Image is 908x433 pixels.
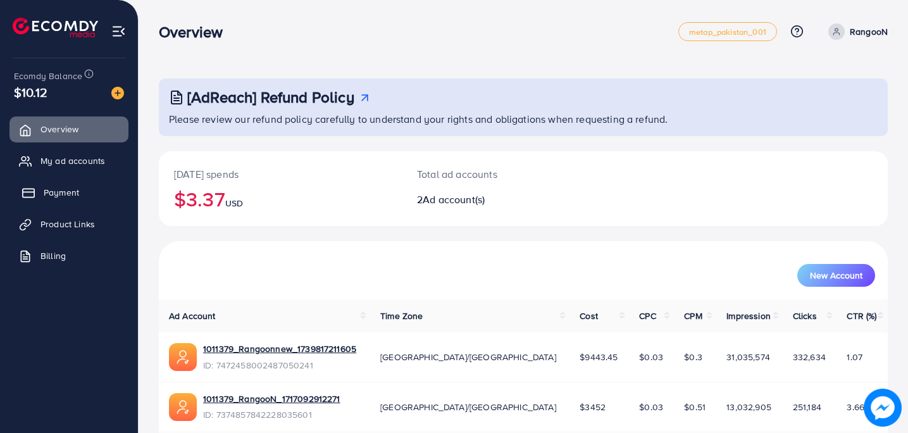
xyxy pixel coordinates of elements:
[159,23,233,41] h3: Overview
[850,24,888,39] p: RangooN
[9,148,128,173] a: My ad accounts
[169,310,216,322] span: Ad Account
[684,351,702,363] span: $0.3
[380,351,556,363] span: [GEOGRAPHIC_DATA]/[GEOGRAPHIC_DATA]
[689,28,766,36] span: metap_pakistan_001
[9,116,128,142] a: Overview
[810,271,862,280] span: New Account
[9,211,128,237] a: Product Links
[9,243,128,268] a: Billing
[793,401,821,413] span: 251,184
[684,310,702,322] span: CPM
[111,87,124,99] img: image
[9,180,128,205] a: Payment
[174,187,387,211] h2: $3.37
[417,194,569,206] h2: 2
[797,264,875,287] button: New Account
[40,218,95,230] span: Product Links
[847,351,862,363] span: 1.07
[380,401,556,413] span: [GEOGRAPHIC_DATA]/[GEOGRAPHIC_DATA]
[187,88,354,106] h3: [AdReach] Refund Policy
[847,401,864,413] span: 3.66
[40,249,66,262] span: Billing
[13,18,98,37] img: logo
[580,310,598,322] span: Cost
[169,393,197,421] img: ic-ads-acc.e4c84228.svg
[169,343,197,371] img: ic-ads-acc.e4c84228.svg
[225,197,243,210] span: USD
[14,83,47,101] span: $10.12
[684,401,706,413] span: $0.51
[823,23,888,40] a: RangooN
[639,310,656,322] span: CPC
[174,166,387,182] p: [DATE] spends
[203,359,356,372] span: ID: 7472458002487050241
[639,401,663,413] span: $0.03
[580,351,618,363] span: $9443.45
[203,392,340,405] a: 1011379_RangooN_1717092912271
[793,310,817,322] span: Clicks
[793,351,826,363] span: 332,634
[40,154,105,167] span: My ad accounts
[847,310,876,322] span: CTR (%)
[203,342,356,355] a: 1011379_Rangoonnew_1739817211605
[639,351,663,363] span: $0.03
[726,351,770,363] span: 31,035,574
[726,401,771,413] span: 13,032,905
[14,70,82,82] span: Ecomdy Balance
[203,408,340,421] span: ID: 7374857842228035601
[864,389,902,427] img: image
[111,24,126,39] img: menu
[169,111,880,127] p: Please review our refund policy carefully to understand your rights and obligations when requesti...
[44,186,79,199] span: Payment
[580,401,606,413] span: $3452
[417,166,569,182] p: Total ad accounts
[726,310,771,322] span: Impression
[40,123,78,135] span: Overview
[423,192,485,206] span: Ad account(s)
[678,22,777,41] a: metap_pakistan_001
[380,310,423,322] span: Time Zone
